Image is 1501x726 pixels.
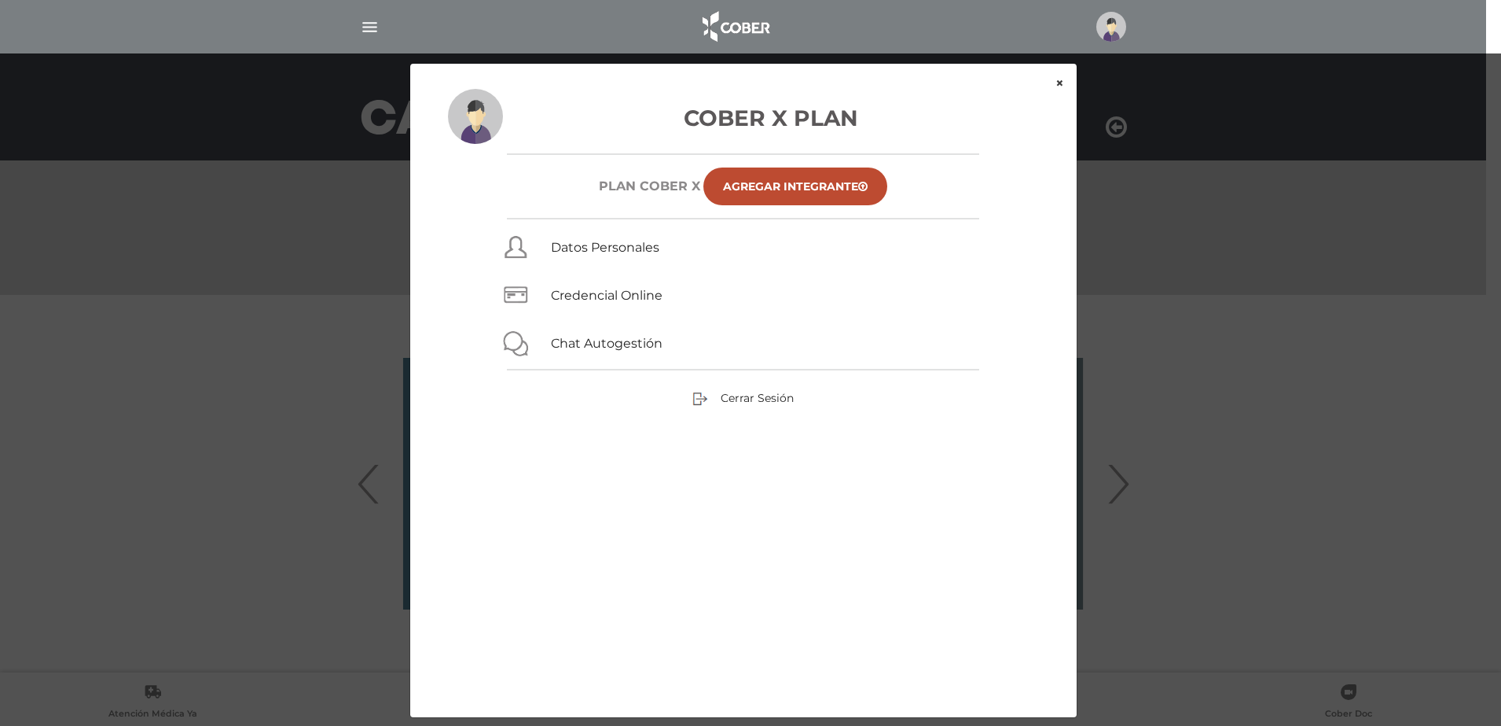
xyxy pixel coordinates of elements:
a: Agregar Integrante [703,168,887,205]
img: sign-out.png [692,391,708,407]
a: Credencial Online [551,288,662,303]
a: Datos Personales [551,240,659,255]
h3: Cober X Plan [448,101,1039,135]
img: profile-placeholder.svg [1096,12,1126,42]
a: Cerrar Sesión [692,390,794,404]
img: profile-placeholder.svg [448,89,503,144]
img: Cober_menu-lines-white.svg [360,17,380,37]
span: Cerrar Sesión [721,391,794,405]
img: logo_cober_home-white.png [694,8,776,46]
a: Chat Autogestión [551,336,662,351]
h6: Plan COBER X [599,179,700,193]
button: × [1043,64,1077,103]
